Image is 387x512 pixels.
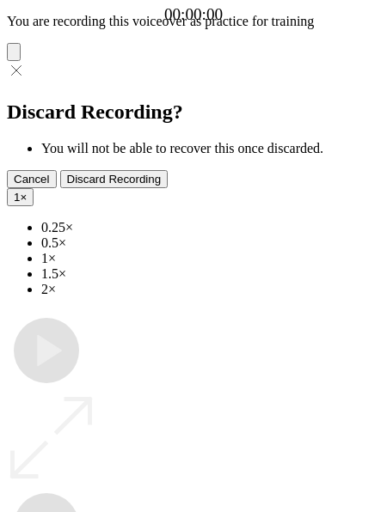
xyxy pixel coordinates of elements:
li: You will not be able to recover this once discarded. [41,141,380,156]
button: 1× [7,188,34,206]
li: 0.25× [41,220,380,235]
li: 1× [41,251,380,266]
p: You are recording this voiceover as practice for training [7,14,380,29]
button: Discard Recording [60,170,169,188]
li: 1.5× [41,266,380,282]
li: 0.5× [41,235,380,251]
a: 00:00:00 [164,5,223,24]
span: 1 [14,191,20,204]
h2: Discard Recording? [7,101,380,124]
li: 2× [41,282,380,297]
button: Cancel [7,170,57,188]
